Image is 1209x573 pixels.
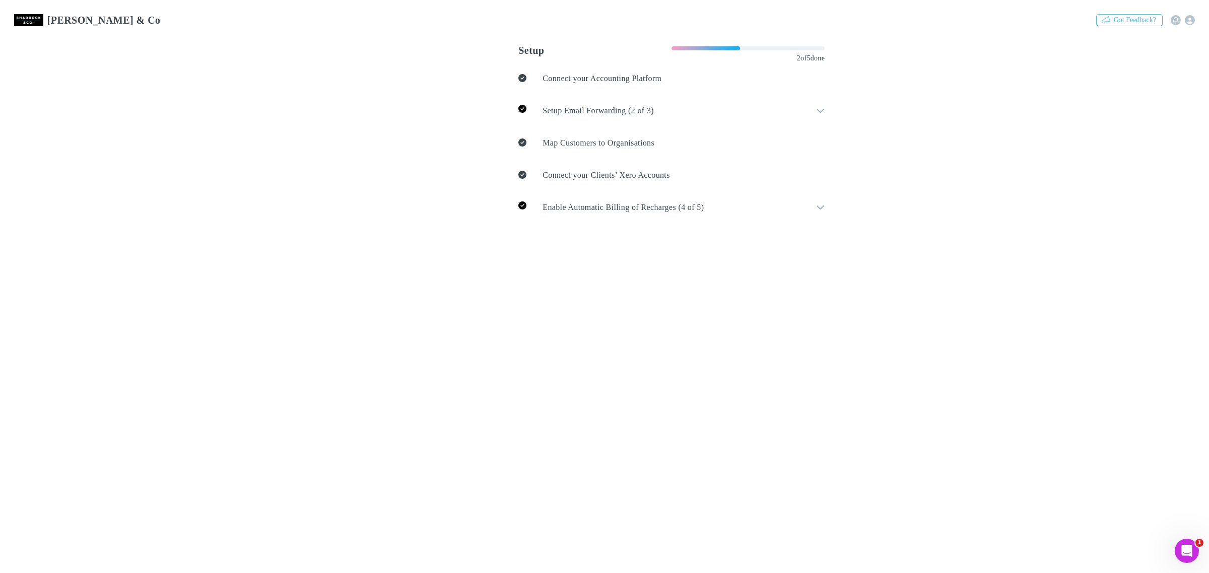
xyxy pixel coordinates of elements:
[543,73,661,85] p: Connect your Accounting Platform
[47,14,161,26] h3: [PERSON_NAME] & Co
[797,54,825,62] span: 2 of 5 done
[543,137,654,149] p: Map Customers to Organisations
[1175,539,1199,563] iframe: Intercom live chat
[8,8,167,32] a: [PERSON_NAME] & Co
[543,105,654,117] p: Setup Email Forwarding (2 of 3)
[1195,539,1203,547] span: 1
[1096,14,1163,26] button: Got Feedback?
[510,62,833,95] a: Connect your Accounting Platform
[510,95,833,127] div: Setup Email Forwarding (2 of 3)
[510,159,833,191] a: Connect your Clients’ Xero Accounts
[14,14,43,26] img: Shaddock & Co's Logo
[543,201,704,213] p: Enable Automatic Billing of Recharges (4 of 5)
[518,44,671,56] h3: Setup
[510,127,833,159] a: Map Customers to Organisations
[510,191,833,224] div: Enable Automatic Billing of Recharges (4 of 5)
[543,169,670,181] p: Connect your Clients’ Xero Accounts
